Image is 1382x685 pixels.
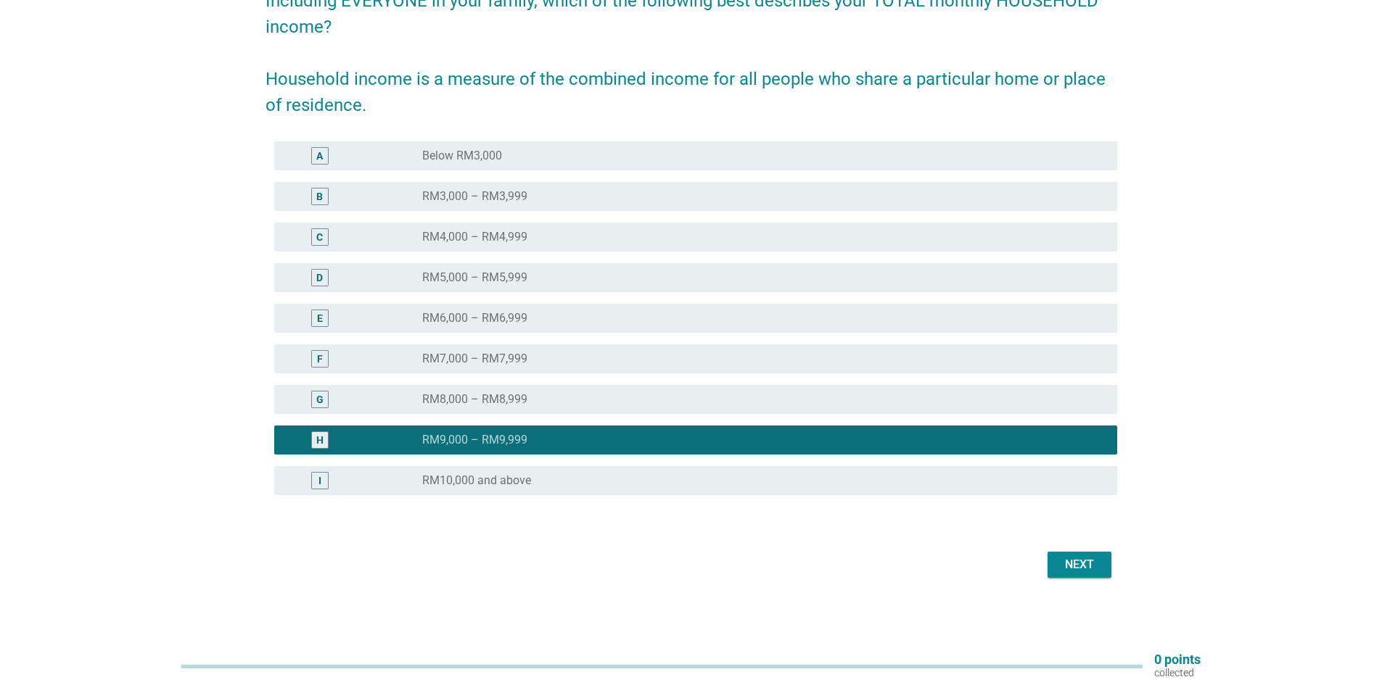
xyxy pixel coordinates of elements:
div: A [316,149,323,164]
div: E [317,311,323,326]
label: RM8,000 – RM8,999 [422,392,527,407]
label: RM9,000 – RM9,999 [422,433,527,447]
div: D [316,270,323,286]
label: RM6,000 – RM6,999 [422,311,527,325]
label: RM3,000 – RM3,999 [422,189,527,204]
label: RM4,000 – RM4,999 [422,230,527,244]
div: B [316,189,323,204]
div: G [316,392,324,407]
div: F [317,352,323,367]
p: 0 points [1154,653,1201,666]
label: RM10,000 and above [422,473,531,488]
div: C [316,230,323,245]
div: Next [1059,556,1100,573]
div: I [318,473,321,489]
label: Below RM3,000 [422,149,502,163]
p: collected [1154,666,1201,679]
label: RM5,000 – RM5,999 [422,270,527,285]
button: Next [1048,552,1111,578]
div: H [316,433,324,448]
label: RM7,000 – RM7,999 [422,352,527,366]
